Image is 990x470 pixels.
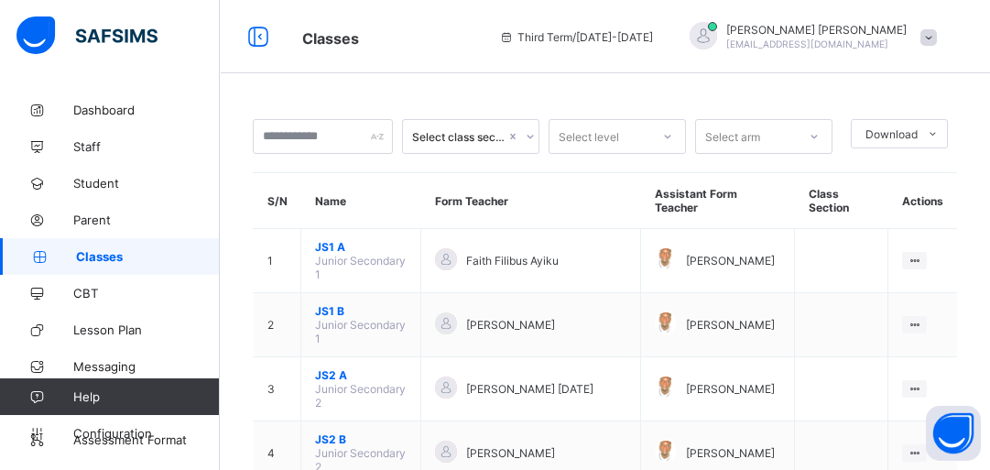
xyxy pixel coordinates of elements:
img: safsims [16,16,158,55]
span: Staff [73,139,220,154]
th: Assistant Form Teacher [641,173,795,229]
button: Open asap [926,406,981,461]
span: Messaging [73,359,220,374]
span: Student [73,176,220,191]
span: [PERSON_NAME] [466,318,555,332]
span: [PERSON_NAME] [PERSON_NAME] [726,23,907,37]
span: Parent [73,213,220,227]
div: Select arm [705,119,760,154]
span: Download [865,127,918,141]
span: [PERSON_NAME] [686,318,775,332]
th: Class Section [795,173,888,229]
span: [EMAIL_ADDRESS][DOMAIN_NAME] [726,38,888,49]
span: Classes [302,29,359,48]
td: 3 [254,357,301,421]
span: JS2 B [315,432,407,446]
span: JS1 B [315,304,407,318]
div: Select level [559,119,619,154]
td: 2 [254,293,301,357]
th: Actions [888,173,957,229]
div: FrancisVICTOR [671,22,946,52]
th: Name [301,173,421,229]
th: S/N [254,173,301,229]
span: [PERSON_NAME] [686,254,775,268]
span: JS1 A [315,240,407,254]
span: [PERSON_NAME] [466,446,555,460]
span: Lesson Plan [73,322,220,337]
span: CBT [73,286,220,301]
span: Classes [76,249,220,264]
th: Form Teacher [421,173,641,229]
span: Dashboard [73,103,220,117]
span: Junior Secondary 1 [315,318,406,345]
span: Junior Secondary 2 [315,382,406,410]
td: 1 [254,229,301,293]
span: Configuration [73,426,219,441]
span: [PERSON_NAME] [DATE] [466,382,593,396]
span: Junior Secondary 1 [315,254,406,281]
span: Help [73,389,219,404]
span: [PERSON_NAME] [686,382,775,396]
div: Select class section [412,130,506,144]
span: JS2 A [315,368,407,382]
span: Faith Filibus Ayiku [466,254,559,268]
span: [PERSON_NAME] [686,446,775,460]
span: session/term information [499,30,653,44]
